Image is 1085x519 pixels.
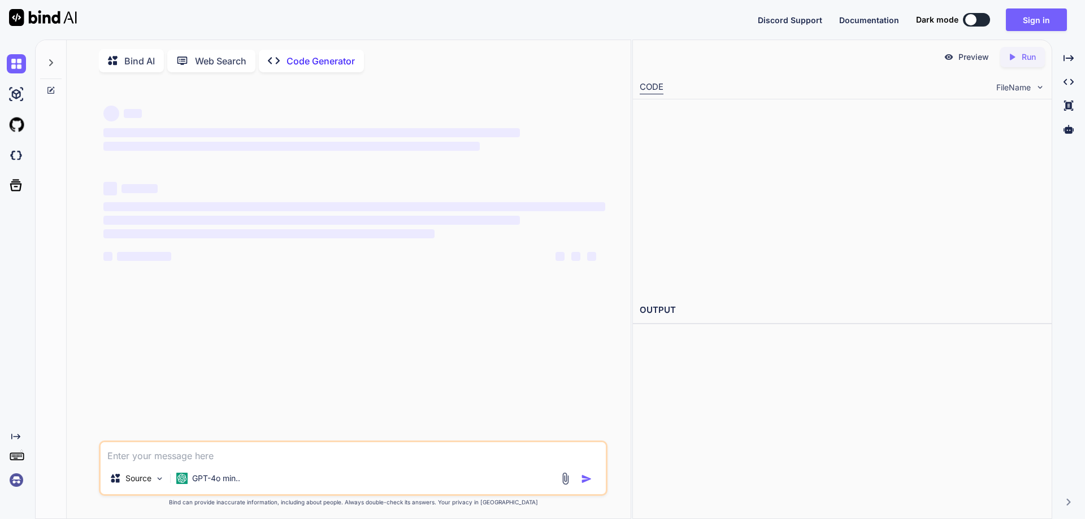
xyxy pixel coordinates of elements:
button: Documentation [839,14,899,26]
p: Run [1022,51,1036,63]
span: FileName [996,82,1031,93]
span: ‌ [103,106,119,121]
button: Discord Support [758,14,822,26]
img: GPT-4o mini [176,473,188,484]
p: Code Generator [287,54,355,68]
p: Bind can provide inaccurate information, including about people. Always double-check its answers.... [99,498,607,507]
span: ‌ [103,216,520,225]
span: ‌ [103,142,480,151]
p: GPT-4o min.. [192,473,240,484]
p: Web Search [195,54,246,68]
span: Discord Support [758,15,822,25]
img: darkCloudIdeIcon [7,146,26,165]
img: ai-studio [7,85,26,104]
span: ‌ [571,252,580,261]
span: ‌ [587,252,596,261]
p: Source [125,473,151,484]
p: Preview [958,51,989,63]
h2: OUTPUT [633,297,1052,324]
img: Bind AI [9,9,77,26]
img: preview [944,52,954,62]
img: githubLight [7,115,26,134]
img: signin [7,470,26,490]
span: Documentation [839,15,899,25]
img: attachment [559,472,572,485]
span: ‌ [103,202,605,211]
span: ‌ [117,252,171,261]
span: ‌ [103,128,520,137]
span: ‌ [103,252,112,261]
span: Dark mode [916,14,958,25]
span: ‌ [103,182,117,195]
div: CODE [640,81,663,94]
img: chat [7,54,26,73]
img: chevron down [1035,82,1045,92]
span: ‌ [555,252,565,261]
span: ‌ [124,109,142,118]
p: Bind AI [124,54,155,68]
button: Sign in [1006,8,1067,31]
img: icon [581,473,592,485]
span: ‌ [121,184,158,193]
span: ‌ [103,229,435,238]
img: Pick Models [155,474,164,483]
